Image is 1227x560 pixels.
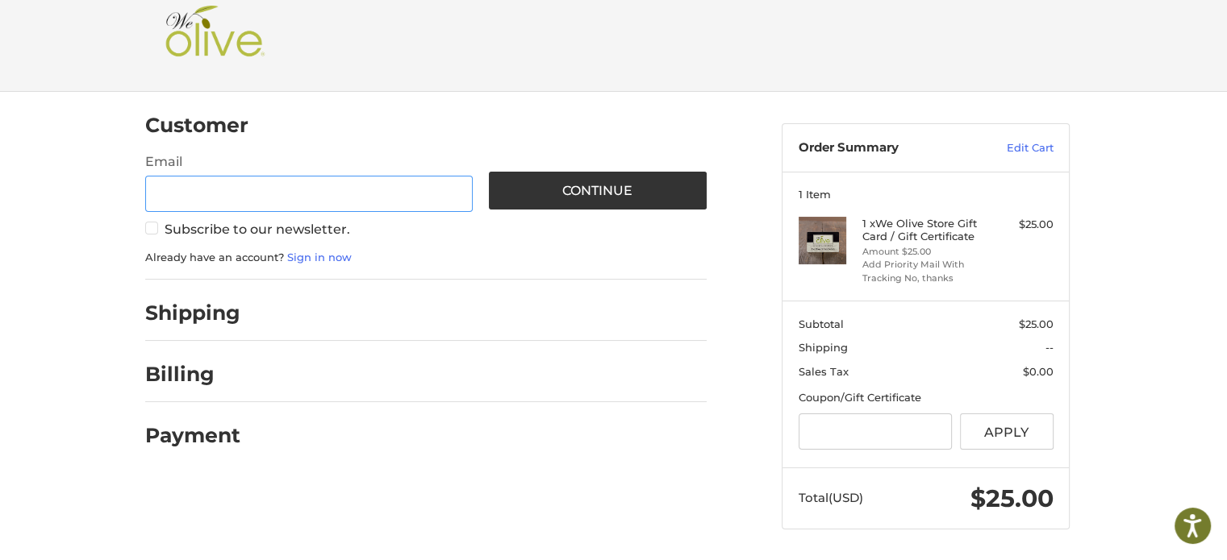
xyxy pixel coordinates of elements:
[799,140,972,156] h3: Order Summary
[862,245,986,259] li: Amount $25.00
[990,217,1054,233] div: $25.00
[970,483,1054,513] span: $25.00
[165,222,350,237] span: Subscribe to our newsletter.
[145,301,240,326] h2: Shipping
[862,258,986,284] li: Add Priority Mail With Tracking No, thanks
[960,413,1054,450] button: Apply
[161,6,269,70] img: Shop We Olive
[145,113,248,138] h2: Customer
[1045,341,1054,354] span: --
[145,250,707,266] p: Already have an account?
[489,172,707,209] button: Continue
[799,341,848,354] span: Shipping
[799,188,1054,201] h3: 1 Item
[186,21,205,40] button: Open LiveChat chat widget
[1019,317,1054,330] span: $25.00
[1023,365,1054,378] span: $0.00
[287,251,352,263] a: Sign in now
[799,390,1054,406] div: Coupon/Gift Certificate
[23,24,182,37] p: We're away right now. Please check back later!
[799,365,849,378] span: Sales Tax
[799,413,953,450] input: Gift Certificate or Coupon Code
[799,317,844,330] span: Subtotal
[862,217,986,243] h4: 1 x We Olive Store Gift Card / Gift Certificate
[145,362,240,387] h2: Billing
[799,490,863,505] span: Total (USD)
[972,140,1054,156] a: Edit Cart
[145,423,240,448] h2: Payment
[145,152,473,172] label: Email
